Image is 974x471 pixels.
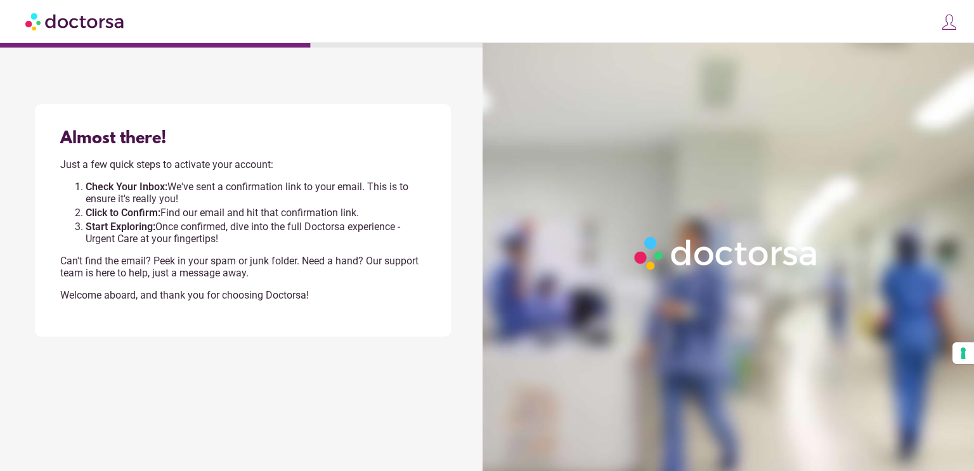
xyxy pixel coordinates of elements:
img: Logo-Doctorsa-trans-White-partial-flat.png [629,231,824,274]
img: icons8-customer-100.png [940,13,958,31]
li: We've sent a confirmation link to your email. This is to ensure it's really you! [86,181,425,205]
strong: Check Your Inbox: [86,181,167,193]
p: Just a few quick steps to activate your account: [60,158,425,171]
button: Your consent preferences for tracking technologies [952,342,974,364]
img: Doctorsa.com [25,7,126,35]
li: Find our email and hit that confirmation link. [86,207,425,219]
li: Once confirmed, dive into the full Doctorsa experience - Urgent Care at your fingertips! [86,221,425,245]
div: Almost there! [60,129,425,148]
p: Can't find the email? Peek in your spam or junk folder. Need a hand? Our support team is here to ... [60,255,425,279]
strong: Start Exploring: [86,221,155,233]
p: Welcome aboard, and thank you for choosing Doctorsa! [60,289,425,301]
strong: Click to Confirm: [86,207,160,219]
